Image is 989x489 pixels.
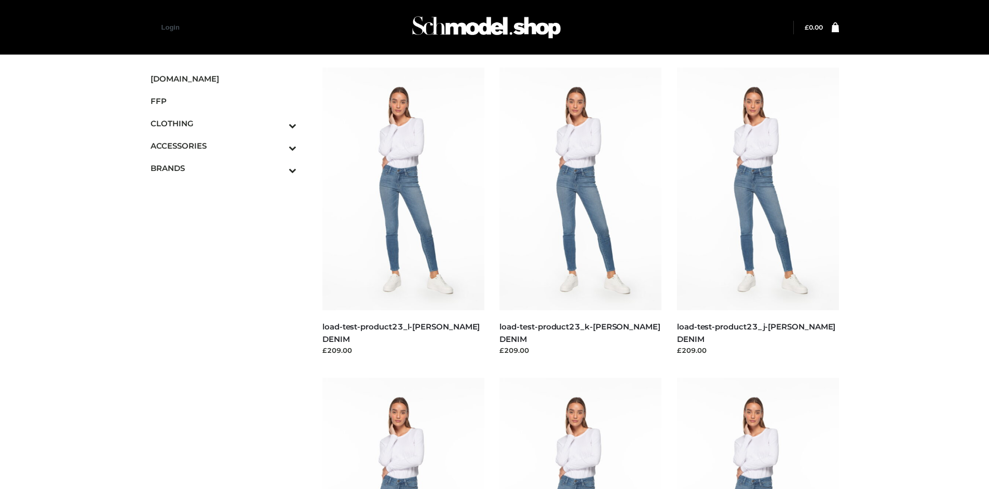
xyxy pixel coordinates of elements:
[151,135,297,157] a: ACCESSORIESToggle Submenu
[805,23,823,31] a: £0.00
[322,322,480,343] a: load-test-product23_l-[PERSON_NAME] DENIM
[322,345,484,355] div: £209.00
[151,95,297,107] span: FFP
[260,112,296,135] button: Toggle Submenu
[677,322,835,343] a: load-test-product23_j-[PERSON_NAME] DENIM
[499,322,660,343] a: load-test-product23_k-[PERSON_NAME] DENIM
[260,135,296,157] button: Toggle Submenu
[805,23,809,31] span: £
[151,73,297,85] span: [DOMAIN_NAME]
[151,90,297,112] a: FFP
[677,345,839,355] div: £209.00
[260,157,296,179] button: Toggle Submenu
[805,23,823,31] bdi: 0.00
[151,68,297,90] a: [DOMAIN_NAME]
[151,162,297,174] span: BRANDS
[151,140,297,152] span: ACCESSORIES
[151,112,297,135] a: CLOTHINGToggle Submenu
[409,7,564,48] img: Schmodel Admin 964
[161,23,180,31] a: Login
[151,117,297,129] span: CLOTHING
[499,345,661,355] div: £209.00
[151,157,297,179] a: BRANDSToggle Submenu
